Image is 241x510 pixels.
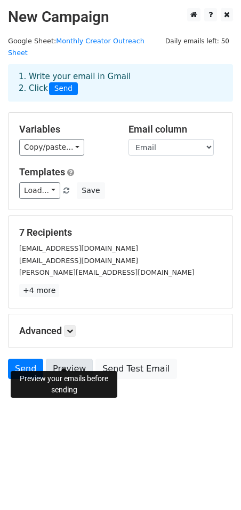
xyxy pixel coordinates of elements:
[19,166,65,177] a: Templates
[162,35,233,47] span: Daily emails left: 50
[19,139,84,156] a: Copy/paste...
[19,268,195,276] small: [PERSON_NAME][EMAIL_ADDRESS][DOMAIN_NAME]
[8,37,144,57] a: Monthly Creator Outreach Sheet
[49,82,78,95] span: Send
[8,37,144,57] small: Google Sheet:
[19,123,113,135] h5: Variables
[19,244,138,252] small: [EMAIL_ADDRESS][DOMAIN_NAME]
[11,371,117,398] div: Preview your emails before sending
[19,182,60,199] a: Load...
[19,257,138,265] small: [EMAIL_ADDRESS][DOMAIN_NAME]
[8,359,43,379] a: Send
[188,459,241,510] iframe: Chat Widget
[8,8,233,26] h2: New Campaign
[95,359,176,379] a: Send Test Email
[19,227,222,238] h5: 7 Recipients
[46,359,93,379] a: Preview
[162,37,233,45] a: Daily emails left: 50
[128,123,222,135] h5: Email column
[19,325,222,337] h5: Advanced
[11,71,230,95] div: 1. Write your email in Gmail 2. Click
[19,284,59,297] a: +4 more
[77,182,105,199] button: Save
